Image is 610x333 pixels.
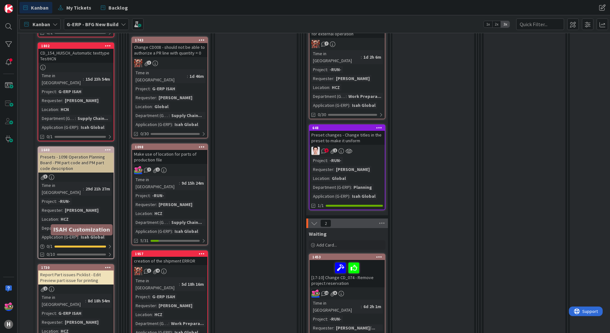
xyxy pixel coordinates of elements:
[350,193,377,200] div: Isah Global
[330,175,347,182] div: Global
[327,315,328,322] span: :
[97,2,132,13] a: Backlog
[41,148,114,152] div: 1640
[311,175,329,182] div: Location
[53,227,110,233] h5: ISAH Customization
[309,289,385,298] div: JK
[132,43,207,57] div: Change CD008 - should not be able to authorize a PR line with quantity = 0
[132,144,207,150] div: 1098
[132,251,207,257] div: 1957
[134,121,172,128] div: Application (G-ERP)
[324,148,329,152] span: 8
[311,84,329,91] div: Location
[84,76,112,83] div: 15d 23h 54m
[327,157,328,164] span: :
[40,182,83,196] div: Time in [GEOGRAPHIC_DATA]
[66,4,91,11] span: My Tickets
[156,94,157,101] span: :
[180,281,205,288] div: 5d 18h 16m
[170,219,204,226] div: Supply Chain...
[334,166,371,173] div: [PERSON_NAME]
[132,144,207,164] div: 1098Make use of location for parts of production file
[309,125,385,131] div: 648
[179,180,180,187] span: :
[83,185,84,192] span: :
[132,251,207,265] div: 1957creation of the shipment ERROR
[347,93,383,100] div: Work Prepara...
[31,4,48,11] span: Kanban
[79,124,106,131] div: Isah Global
[33,20,50,28] span: Kanban
[38,147,114,173] div: 1640Presets - 1098 Operation Planning Board - PM part code and PM part code description
[132,150,207,164] div: Make use of location for parts of production file
[85,297,86,304] span: :
[153,103,170,110] div: Global
[187,73,188,80] span: :
[86,297,112,304] div: 8d 18h 54m
[83,76,84,83] span: :
[316,242,337,248] span: Add Card...
[57,198,72,205] div: -RUN-
[40,310,56,317] div: Project
[38,153,114,173] div: Presets - 1098 Operation Planning Board - PM part code and PM part code description
[311,315,327,322] div: Project
[38,49,114,63] div: CD_154_HUISCH_Automatic texttype TestHCN
[168,320,169,327] span: :
[62,97,63,104] span: :
[63,97,100,104] div: [PERSON_NAME]
[40,225,75,232] div: Department (G-ERP)
[169,219,170,226] span: :
[134,176,179,190] div: Time in [GEOGRAPHIC_DATA]
[173,121,200,128] div: Isah Global
[157,94,194,101] div: [PERSON_NAME]
[40,115,75,122] div: Department (G-ERP)
[131,37,208,138] a: 1743Change CD008 - should not be able to authorize a PR line with quantity = 0JKTime in [GEOGRAPH...
[324,41,329,46] span: 7
[58,216,59,223] span: :
[54,2,95,13] a: My Tickets
[41,44,114,48] div: 1802
[333,166,334,173] span: :
[134,219,169,226] div: Department (G-ERP)
[134,210,152,217] div: Location
[78,124,79,131] span: :
[40,319,62,326] div: Requester
[311,324,333,331] div: Requester
[362,54,383,61] div: 1d 2h 6m
[309,254,385,260] div: 1453
[309,40,385,48] div: JK
[132,37,207,57] div: 1743Change CD008 - should not be able to authorize a PR line with quantity = 0
[501,21,510,27] span: 3x
[62,207,63,214] span: :
[156,269,160,273] span: 4
[333,75,334,82] span: :
[134,302,156,309] div: Requester
[59,106,71,113] div: HCN
[38,270,114,285] div: Report Part issues Picklist - Edit Preview part issue for printing
[40,88,56,95] div: Project
[156,201,157,208] span: :
[135,38,207,42] div: 1743
[135,252,207,256] div: 1957
[309,254,385,287] div: 1453[17-10] Change CD_074 - Remove project reservation
[134,112,169,119] div: Department (G-ERP)
[40,216,58,223] div: Location
[327,66,328,73] span: :
[134,201,156,208] div: Requester
[312,126,385,130] div: 648
[180,180,205,187] div: 9d 15h 24m
[309,260,385,287] div: [17-10] Change CD_074 - Remove project reservation
[318,111,326,118] span: 0/30
[134,277,179,291] div: Time in [GEOGRAPHIC_DATA]
[38,43,114,49] div: 1802
[63,207,100,214] div: [PERSON_NAME]
[333,324,334,331] span: :
[4,302,13,311] img: JK
[40,207,62,214] div: Requester
[349,193,350,200] span: :
[63,319,100,326] div: [PERSON_NAME]
[334,75,371,82] div: [PERSON_NAME]
[328,66,343,73] div: -RUN-
[132,59,207,67] div: JK
[150,85,151,92] span: :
